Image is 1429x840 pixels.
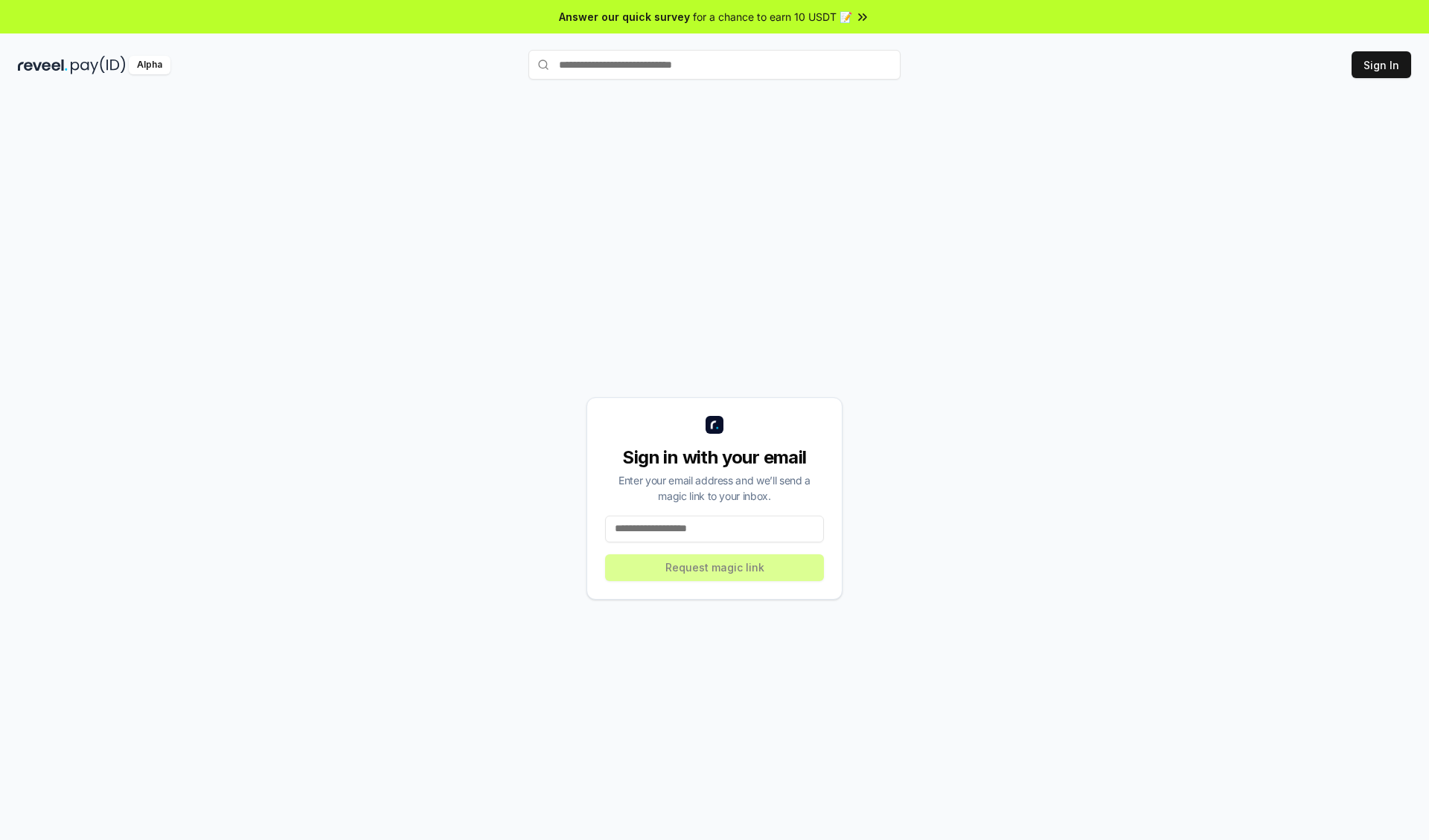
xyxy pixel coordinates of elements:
div: Sign in with your email [605,446,824,469]
button: Sign In [1352,51,1411,78]
div: Enter your email address and we’ll send a magic link to your inbox. [605,472,824,504]
div: Alpha [129,56,170,74]
img: reveel_dark [18,56,68,74]
span: for a chance to earn 10 USDT 📝 [693,9,852,25]
span: Answer our quick survey [559,9,690,25]
img: pay_id [71,56,126,74]
img: logo_small [706,416,723,434]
